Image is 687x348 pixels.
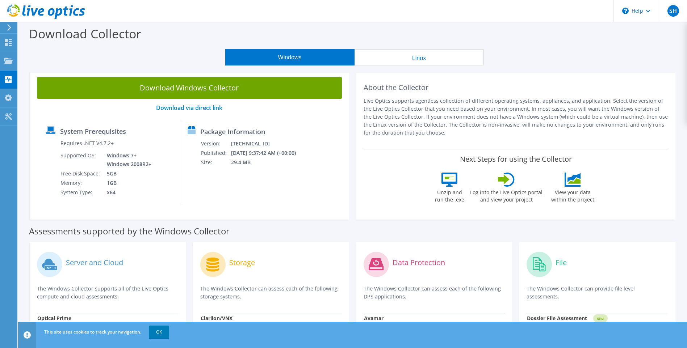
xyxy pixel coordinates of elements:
label: Next Steps for using the Collector [460,155,572,164]
label: Data Protection [393,259,445,266]
label: Assessments supported by the Windows Collector [29,228,230,235]
td: x64 [101,188,153,197]
label: View your data within the project [546,187,599,203]
span: This site uses cookies to track your navigation. [44,329,141,335]
td: 5GB [101,169,153,178]
span: SH [667,5,679,17]
button: Linux [355,49,484,65]
td: Supported OS: [60,151,101,169]
td: Windows 7+ Windows 2008R2+ [101,151,153,169]
td: [TECHNICAL_ID] [231,139,306,148]
a: Download via direct link [156,104,222,112]
label: File [556,259,567,266]
p: Live Optics supports agentless collection of different operating systems, appliances, and applica... [364,97,669,137]
td: System Type: [60,188,101,197]
label: Unzip and run the .exe [433,187,466,203]
p: The Windows Collector can assess each of the following DPS applications. [364,285,505,301]
td: Free Disk Space: [60,169,101,178]
td: 1GB [101,178,153,188]
td: [DATE] 9:37:42 AM (+00:00) [231,148,306,158]
a: OK [149,326,169,339]
p: The Windows Collector can assess each of the following storage systems. [200,285,342,301]
strong: Clariion/VNX [201,315,233,322]
td: Memory: [60,178,101,188]
td: Published: [201,148,231,158]
strong: Avamar [364,315,384,322]
td: Version: [201,139,231,148]
label: Requires .NET V4.7.2+ [60,140,114,147]
label: Package Information [200,128,265,135]
label: Storage [229,259,255,266]
label: System Prerequisites [60,128,126,135]
strong: Optical Prime [37,315,71,322]
p: The Windows Collector supports all of the Live Optics compute and cloud assessments. [37,285,179,301]
strong: Dossier File Assessment [527,315,587,322]
p: The Windows Collector can provide file level assessments. [527,285,668,301]
label: Download Collector [29,25,141,42]
label: Server and Cloud [66,259,123,266]
td: 29.4 MB [231,158,306,167]
tspan: NEW! [597,317,604,321]
h2: About the Collector [364,83,669,92]
svg: \n [622,8,629,14]
label: Log into the Live Optics portal and view your project [470,187,543,203]
a: Download Windows Collector [37,77,342,99]
button: Windows [225,49,355,65]
td: Size: [201,158,231,167]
